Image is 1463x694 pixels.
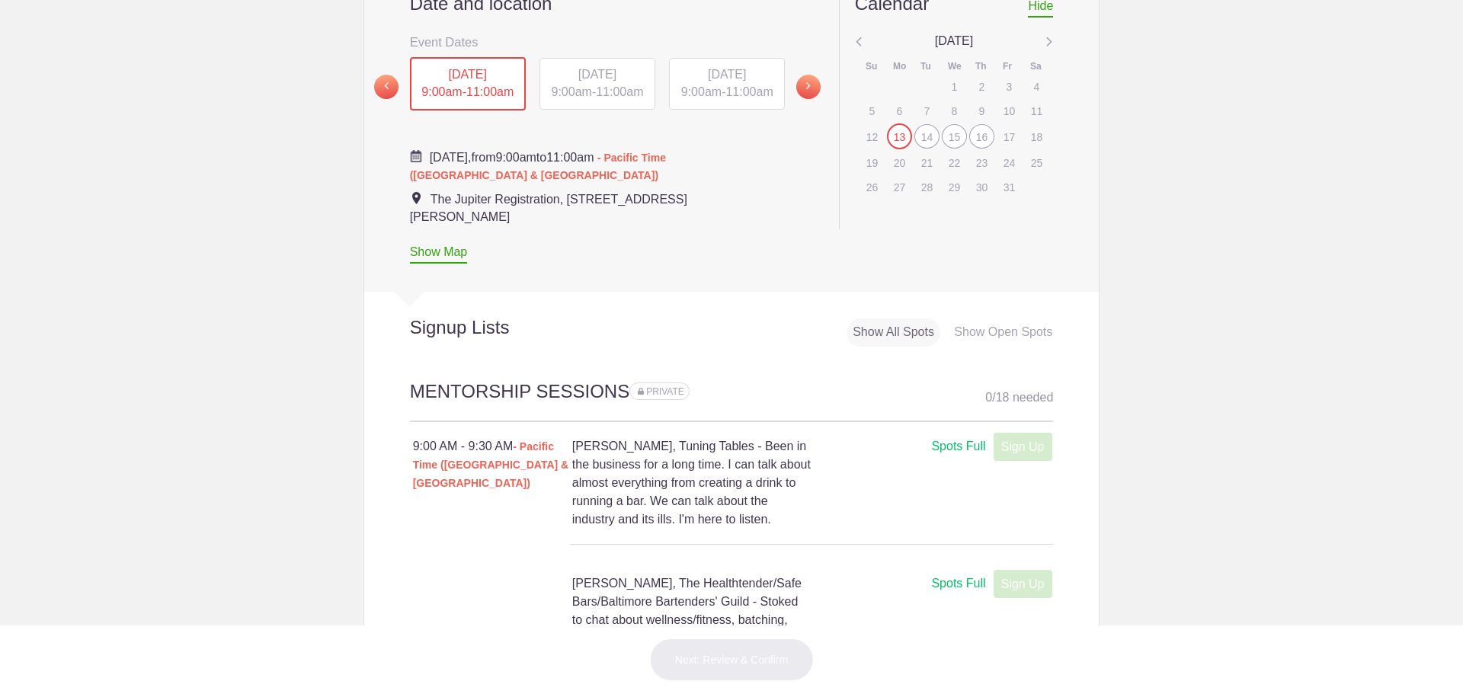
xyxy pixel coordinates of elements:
[413,437,572,492] div: 9:00 AM - 9:30 AM
[681,85,722,98] span: 9:00am
[997,99,1022,122] div: 10
[914,124,940,149] div: 14
[969,175,994,198] div: 30
[866,60,878,73] div: Su
[1024,99,1049,122] div: 11
[668,57,786,110] button: [DATE] 9:00am-11:00am
[887,99,912,122] div: 6
[421,85,462,98] span: 9:00am
[860,175,885,198] div: 26
[410,379,1054,422] h2: MENTORSHIP SESSIONS
[410,57,526,110] div: -
[887,175,912,198] div: 27
[412,192,421,204] img: Event location
[410,193,687,223] span: The Jupiter Registration, [STREET_ADDRESS][PERSON_NAME]
[997,175,1022,198] div: 31
[997,75,1022,98] div: 3
[914,175,940,198] div: 28
[985,386,1053,409] div: 0 18 needed
[969,75,994,98] div: 2
[546,151,594,164] span: 11:00am
[1003,60,1015,73] div: Fr
[1030,60,1042,73] div: Sa
[860,99,885,122] div: 5
[942,175,967,198] div: 29
[466,85,514,98] span: 11:00am
[992,391,995,404] span: /
[552,85,592,98] span: 9:00am
[942,124,967,149] div: 15
[708,68,746,81] span: [DATE]
[430,151,472,164] span: [DATE],
[669,58,785,110] div: -
[638,388,644,395] img: Lock
[920,60,933,73] div: Tu
[1024,151,1049,174] div: 25
[578,68,616,81] span: [DATE]
[942,75,967,98] div: 1
[449,68,487,81] span: [DATE]
[1024,75,1049,98] div: 4
[539,58,655,110] div: -
[931,574,985,593] div: Spots Full
[410,245,468,264] a: Show Map
[409,56,527,111] button: [DATE] 9:00am-11:00am
[1045,33,1053,53] img: Angle left gray
[931,437,985,456] div: Spots Full
[948,318,1058,347] div: Show Open Spots
[893,60,905,73] div: Mo
[539,57,656,110] button: [DATE] 9:00am-11:00am
[914,151,940,174] div: 21
[997,151,1022,174] div: 24
[855,33,863,53] img: Angle left gray
[572,437,812,529] h4: [PERSON_NAME], Tuning Tables - Been in the business for a long time. I can talk about almost ever...
[969,124,994,149] div: 16
[935,34,973,47] span: [DATE]
[638,386,684,397] span: Sign ups for this sign up list are private. Your sign up will be visible only to you and the even...
[413,440,569,489] span: - Pacific Time ([GEOGRAPHIC_DATA] & [GEOGRAPHIC_DATA])
[914,99,940,122] div: 7
[410,150,422,162] img: Cal purple
[942,99,967,122] div: 8
[410,30,786,53] h3: Event Dates
[860,151,885,174] div: 19
[364,316,610,339] h2: Signup Lists
[725,85,773,98] span: 11:00am
[646,386,684,397] span: PRIVATE
[1024,125,1049,148] div: 18
[887,123,912,149] div: 13
[860,125,885,148] div: 12
[887,151,912,174] div: 20
[650,638,814,681] button: Next: Review & Confirm
[495,151,536,164] span: 9:00am
[969,151,994,174] div: 23
[969,99,994,122] div: 9
[997,125,1022,148] div: 17
[948,60,960,73] div: We
[596,85,643,98] span: 11:00am
[410,151,666,181] span: from to
[410,152,666,181] span: - Pacific Time ([GEOGRAPHIC_DATA] & [GEOGRAPHIC_DATA])
[942,151,967,174] div: 22
[975,60,988,73] div: Th
[847,318,940,347] div: Show All Spots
